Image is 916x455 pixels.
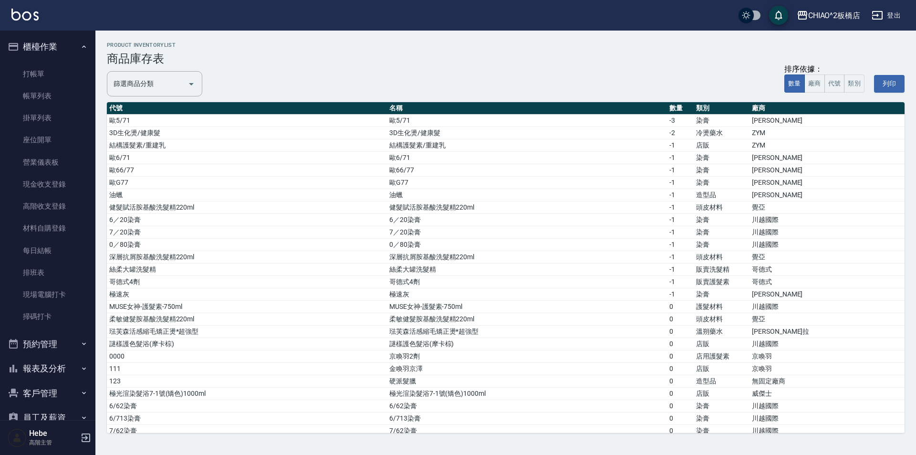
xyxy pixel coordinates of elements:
td: [PERSON_NAME] [749,152,905,164]
a: 每日結帳 [4,240,92,262]
td: 健髮賦活胺基酸洗髮精220ml [107,201,387,214]
td: 6/713染膏 [387,413,667,425]
td: 店販 [694,363,749,375]
th: 數量 [667,102,694,115]
td: 頭皮材料 [694,313,749,326]
td: 造型品 [694,189,749,201]
td: 哥德式4劑 [107,276,387,288]
td: [PERSON_NAME] [749,189,905,201]
td: -1 [667,201,694,214]
a: 掃碼打卡 [4,306,92,328]
button: 報表及分析 [4,356,92,381]
td: 造型品 [694,375,749,388]
td: -1 [667,251,694,264]
button: 登出 [868,7,905,24]
td: -1 [667,276,694,288]
button: 廠商 [804,74,825,93]
td: 染膏 [694,400,749,413]
td: 川越國際 [749,425,905,437]
img: Logo [11,9,39,21]
td: 店用護髮素 [694,350,749,363]
td: 柔敏健髮胺基酸洗髮精220ml [387,313,667,326]
td: 6/62染膏 [107,400,387,413]
td: 川越國際 [749,400,905,413]
td: 0 [667,313,694,326]
td: -2 [667,127,694,139]
td: -1 [667,177,694,189]
td: 冷燙藥水 [694,127,749,139]
th: 類別 [694,102,749,115]
button: CHIAO^2板橋店 [793,6,864,25]
td: 護髮材料 [694,301,749,313]
img: Person [8,428,27,447]
td: 硬派髮臘 [387,375,667,388]
td: 7／20染膏 [387,226,667,239]
td: 哥德式 [749,264,905,276]
td: 0 [667,400,694,413]
button: 預約管理 [4,332,92,357]
td: 0 [667,388,694,400]
td: [PERSON_NAME] [749,177,905,189]
a: 掛單列表 [4,107,92,129]
td: 6／20染膏 [107,214,387,226]
td: -1 [667,226,694,239]
td: 染膏 [694,152,749,164]
td: 染膏 [694,164,749,177]
td: 歐5/71 [107,115,387,127]
td: 0／80染膏 [387,239,667,251]
a: 帳單列表 [4,85,92,107]
td: [PERSON_NAME] [749,164,905,177]
td: 歐66/77 [107,164,387,177]
a: 座位開單 [4,129,92,151]
td: -3 [667,115,694,127]
td: 0 [667,301,694,313]
td: 結構護髮素/重建乳 [107,139,387,152]
td: 染膏 [694,425,749,437]
td: -1 [667,152,694,164]
input: 分類名稱 [111,75,184,92]
td: 極速灰 [387,288,667,301]
td: 油蠟 [387,189,667,201]
th: 名稱 [387,102,667,115]
td: 覺亞 [749,251,905,264]
td: 哥德式 [749,276,905,288]
td: 結構護髮素/重建乳 [387,139,667,152]
a: 打帳單 [4,63,92,85]
td: ZYM [749,127,905,139]
td: 深層抗屑胺基酸洗髮精220ml [387,251,667,264]
td: 深層抗屑胺基酸洗髮精220ml [107,251,387,264]
td: 謎樣護色髮浴(摩卡棕) [387,338,667,350]
td: 0 [667,350,694,363]
td: 6／20染膏 [387,214,667,226]
button: save [769,6,788,25]
td: MUSE女神-護髮素-750ml [107,301,387,313]
td: 販賣護髮素 [694,276,749,288]
td: 京喚羽 [749,363,905,375]
td: 無固定廠商 [749,375,905,388]
td: 染膏 [694,288,749,301]
td: 0 [667,363,694,375]
td: 0／80染膏 [107,239,387,251]
td: 川越國際 [749,413,905,425]
td: 染膏 [694,413,749,425]
td: -1 [667,189,694,201]
h3: 商品庫存表 [107,52,905,65]
td: 京喚羽2劑 [387,350,667,363]
td: 3D生化燙/健康髮 [107,127,387,139]
a: 材料自購登錄 [4,217,92,239]
td: 染膏 [694,177,749,189]
td: MUSE女神-護髮素-750ml [387,301,667,313]
a: 營業儀表板 [4,151,92,173]
td: 極光渲染髮浴7-1號(矯色)1000ml [107,388,387,400]
td: 3D生化燙/健康髮 [387,127,667,139]
td: 謎樣護色髮浴(摩卡棕) [107,338,387,350]
td: 店販 [694,139,749,152]
button: 列印 [874,75,905,93]
td: -1 [667,239,694,251]
h5: Hebe [29,429,78,438]
td: ZYM [749,139,905,152]
td: 歐G77 [387,177,667,189]
td: 頭皮材料 [694,201,749,214]
td: 京喚羽 [749,350,905,363]
td: -1 [667,214,694,226]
